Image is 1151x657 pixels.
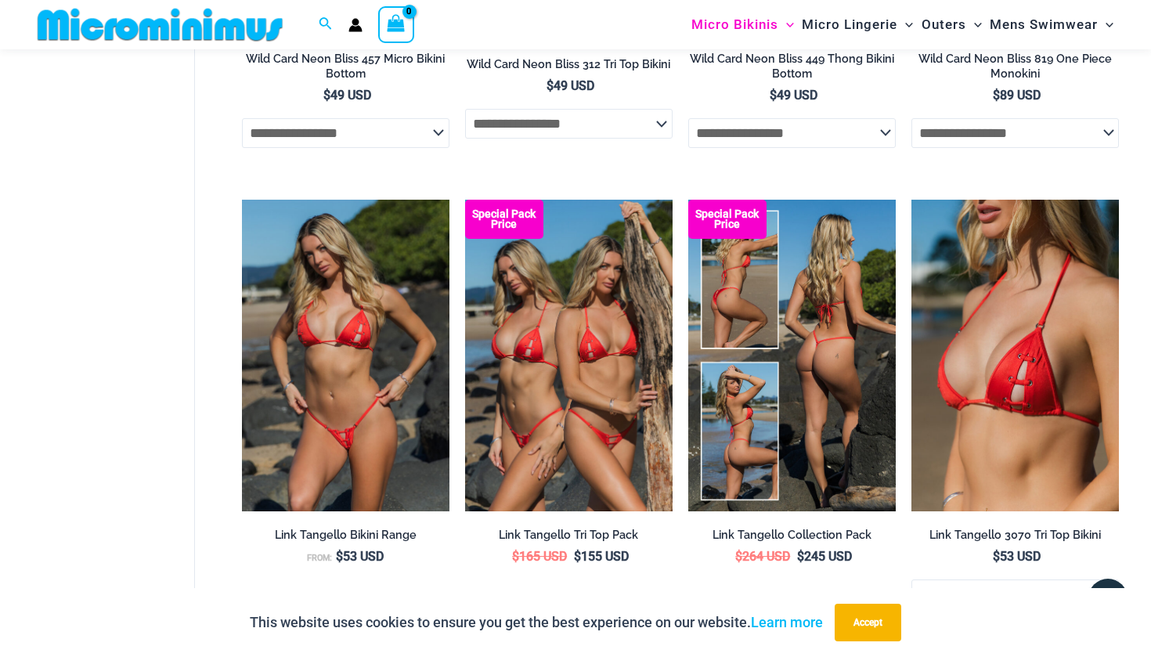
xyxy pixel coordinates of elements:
[986,5,1117,45] a: Mens SwimwearMenu ToggleMenu Toggle
[336,549,384,564] bdi: 53 USD
[307,553,332,563] span: From:
[242,52,449,87] a: Wild Card Neon Bliss 457 Micro Bikini Bottom
[911,200,1119,511] img: Link Tangello 3070 Tri Top 01
[685,2,1120,47] nav: Site Navigation
[242,528,449,543] h2: Link Tangello Bikini Range
[778,5,794,45] span: Menu Toggle
[242,200,449,511] img: Link Tangello 3070 Tri Top 4580 Micro 01
[688,200,896,511] a: Collection Pack Collection Pack BCollection Pack B
[1098,5,1113,45] span: Menu Toggle
[966,5,982,45] span: Menu Toggle
[242,200,449,511] a: Link Tangello 3070 Tri Top 4580 Micro 01Link Tangello 8650 One Piece Monokini 12Link Tangello 865...
[465,528,673,548] a: Link Tangello Tri Top Pack
[319,15,333,34] a: Search icon link
[922,5,966,45] span: Outers
[802,5,897,45] span: Micro Lingerie
[512,549,567,564] bdi: 165 USD
[574,549,629,564] bdi: 155 USD
[688,528,896,543] h2: Link Tangello Collection Pack
[735,549,742,564] span: $
[993,549,1000,564] span: $
[990,5,1098,45] span: Mens Swimwear
[465,209,543,229] b: Special Pack Price
[770,88,777,103] span: $
[688,209,767,229] b: Special Pack Price
[336,549,343,564] span: $
[323,88,330,103] span: $
[465,200,673,511] a: Bikini Pack Bikini Pack BBikini Pack B
[911,528,1119,543] h2: Link Tangello 3070 Tri Top Bikini
[911,52,1119,87] a: Wild Card Neon Bliss 819 One Piece Monokini
[574,549,581,564] span: $
[798,5,917,45] a: Micro LingerieMenu ToggleMenu Toggle
[797,549,804,564] span: $
[250,611,823,634] p: This website uses cookies to ensure you get the best experience on our website.
[242,528,449,548] a: Link Tangello Bikini Range
[465,57,673,78] a: Wild Card Neon Bliss 312 Tri Top Bikini
[688,200,896,511] img: Collection Pack B
[797,549,852,564] bdi: 245 USD
[465,57,673,72] h2: Wild Card Neon Bliss 312 Tri Top Bikini
[547,78,554,93] span: $
[993,549,1041,564] bdi: 53 USD
[897,5,913,45] span: Menu Toggle
[918,5,986,45] a: OutersMenu ToggleMenu Toggle
[31,7,289,42] img: MM SHOP LOGO FLAT
[348,18,363,32] a: Account icon link
[691,5,778,45] span: Micro Bikinis
[547,78,594,93] bdi: 49 USD
[688,52,896,87] a: Wild Card Neon Bliss 449 Thong Bikini Bottom
[465,528,673,543] h2: Link Tangello Tri Top Pack
[835,604,901,641] button: Accept
[751,614,823,630] a: Learn more
[735,549,790,564] bdi: 264 USD
[323,88,371,103] bdi: 49 USD
[688,52,896,81] h2: Wild Card Neon Bliss 449 Thong Bikini Bottom
[911,528,1119,548] a: Link Tangello 3070 Tri Top Bikini
[242,52,449,81] h2: Wild Card Neon Bliss 457 Micro Bikini Bottom
[378,6,414,42] a: View Shopping Cart, empty
[465,200,673,511] img: Bikini Pack
[687,5,798,45] a: Micro BikinisMenu ToggleMenu Toggle
[993,88,1000,103] span: $
[688,528,896,548] a: Link Tangello Collection Pack
[911,52,1119,81] h2: Wild Card Neon Bliss 819 One Piece Monokini
[993,88,1041,103] bdi: 89 USD
[770,88,817,103] bdi: 49 USD
[911,200,1119,511] a: Link Tangello 3070 Tri Top 01Link Tangello 3070 Tri Top 4580 Micro 11Link Tangello 3070 Tri Top 4...
[512,549,519,564] span: $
